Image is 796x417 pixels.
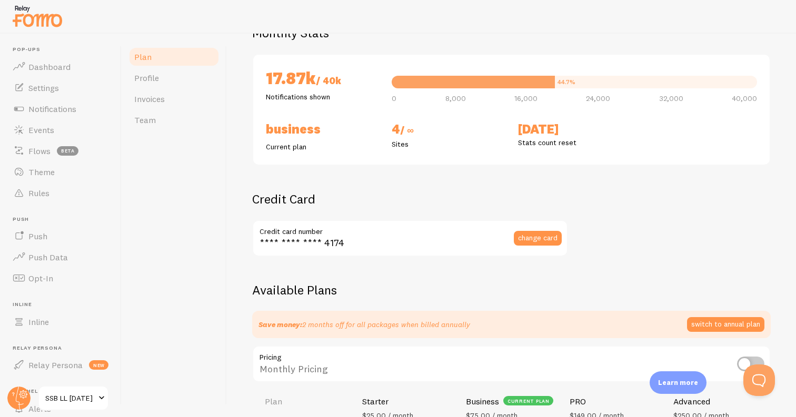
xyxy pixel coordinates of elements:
h4: Business [466,396,499,407]
span: Inline [28,317,49,327]
button: change card [514,231,562,246]
span: SSB LL [DATE] [45,392,95,404]
div: Monthly Pricing [252,345,771,384]
label: Credit card number [252,220,568,238]
h4: Starter [362,396,389,407]
span: new [89,360,108,370]
a: Events [6,119,115,140]
span: Inline [13,301,115,308]
span: Push Data [28,252,68,262]
a: Plan [128,46,220,67]
img: fomo-relay-logo-orange.svg [11,3,64,29]
div: Learn more [650,371,707,394]
h2: 4 [392,121,505,139]
h2: Business [266,121,379,137]
a: Invoices [128,88,220,109]
a: Inline [6,311,115,332]
h2: Available Plans [252,282,771,298]
span: 40,000 [732,95,757,102]
h4: Plan [265,396,350,407]
span: Theme [28,167,55,177]
strong: Save money: [258,320,302,329]
span: Team [134,115,156,125]
span: Rules [28,188,49,198]
span: Push [28,231,47,241]
a: Push [6,226,115,247]
span: 8,000 [445,95,466,102]
p: Notifications shown [266,91,379,102]
span: Invoices [134,94,165,104]
span: 24,000 [586,95,610,102]
button: switch to annual plan [687,317,764,332]
p: Stats count reset [518,137,631,148]
span: Flows [28,146,51,156]
p: Sites [392,139,505,149]
span: Dashboard [28,62,71,72]
a: Team [128,109,220,130]
span: beta [57,146,78,156]
div: current plan [503,396,553,405]
a: Flows beta [6,140,115,161]
span: Relay Persona [28,360,83,370]
iframe: Help Scout Beacon - Open [743,364,775,396]
span: Settings [28,83,59,93]
a: Rules [6,182,115,204]
a: Push Data [6,247,115,268]
p: Learn more [658,378,698,388]
a: Theme [6,161,115,182]
h2: 17.87k [266,67,379,91]
a: Notifications [6,98,115,119]
div: 44.7% [558,79,575,85]
h4: PRO [570,396,586,407]
span: Relay Persona [13,345,115,352]
h4: Advanced [673,396,710,407]
a: Relay Persona new [6,354,115,375]
span: Events [28,125,54,135]
span: Push [13,216,115,223]
span: / 40k [316,75,341,87]
a: Opt-In [6,268,115,289]
a: Settings [6,77,115,98]
span: change card [518,234,558,241]
span: Plan [134,52,152,62]
h2: [DATE] [518,121,631,137]
span: 16,000 [514,95,538,102]
p: 2 months off for all packages when billed annually [258,319,470,330]
h2: Credit Card [252,191,568,207]
a: Profile [128,67,220,88]
a: Dashboard [6,56,115,77]
span: / ∞ [400,124,414,136]
a: SSB LL [DATE] [38,385,109,411]
span: Notifications [28,104,76,114]
span: Opt-In [28,273,53,283]
span: Pop-ups [13,46,115,53]
p: Current plan [266,141,379,152]
span: Profile [134,73,159,83]
span: 32,000 [659,95,683,102]
span: 0 [392,95,396,102]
